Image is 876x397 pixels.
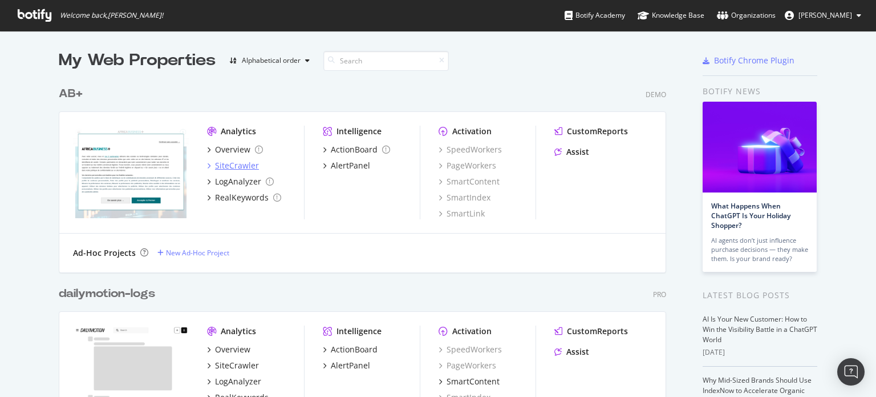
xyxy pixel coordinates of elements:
div: Knowledge Base [638,10,704,21]
a: SpeedWorkers [439,144,502,155]
a: New Ad-Hoc Project [157,248,229,258]
a: ActionBoard [323,144,390,155]
div: Alphabetical order [242,57,301,64]
a: PageWorkers [439,160,496,171]
div: dailymotion-logs [59,286,155,302]
div: AB+ [59,86,83,102]
a: What Happens When ChatGPT Is Your Holiday Shopper? [711,201,790,230]
div: Open Intercom Messenger [837,358,865,386]
div: Assist [566,346,589,358]
a: SmartContent [439,176,500,187]
div: Overview [215,344,250,355]
div: New Ad-Hoc Project [166,248,229,258]
a: PageWorkers [439,360,496,371]
a: Assist [554,146,589,158]
div: SiteCrawler [215,360,259,371]
div: Analytics [221,126,256,137]
a: SmartContent [439,376,500,387]
div: ActionBoard [331,344,378,355]
div: CustomReports [567,326,628,337]
a: LogAnalyzer [207,376,261,387]
div: Overview [215,144,250,155]
span: Welcome back, [PERSON_NAME] ! [60,11,163,20]
a: SpeedWorkers [439,344,502,355]
button: [PERSON_NAME] [776,6,870,25]
div: Latest Blog Posts [703,289,817,302]
a: AlertPanel [323,160,370,171]
a: Overview [207,144,263,155]
input: Search [323,51,449,71]
span: frederic Devigne [798,10,852,20]
div: Botify news [703,85,817,98]
div: Pro [653,290,666,299]
a: SiteCrawler [207,360,259,371]
div: AlertPanel [331,160,370,171]
div: Intelligence [336,126,382,137]
a: AB+ [59,86,87,102]
div: [DATE] [703,347,817,358]
a: SiteCrawler [207,160,259,171]
div: Intelligence [336,326,382,337]
div: Analytics [221,326,256,337]
a: RealKeywords [207,192,281,203]
img: What Happens When ChatGPT Is Your Holiday Shopper? [703,102,817,193]
div: Organizations [717,10,776,21]
div: SiteCrawler [215,160,259,171]
a: AI Is Your New Customer: How to Win the Visibility Battle in a ChatGPT World [703,314,817,344]
div: LogAnalyzer [215,176,261,187]
div: Activation [452,126,492,137]
div: My Web Properties [59,49,216,72]
a: SmartLink [439,208,485,219]
a: LogAnalyzer [207,176,274,187]
div: Ad-Hoc Projects [73,247,136,259]
button: Alphabetical order [225,51,314,70]
div: LogAnalyzer [215,376,261,387]
a: Overview [207,344,250,355]
div: AlertPanel [331,360,370,371]
a: CustomReports [554,326,628,337]
div: SmartContent [447,376,500,387]
a: Botify Chrome Plugin [703,55,794,66]
div: Botify Academy [565,10,625,21]
img: - JA [73,126,189,218]
div: RealKeywords [215,192,269,203]
a: CustomReports [554,126,628,137]
a: SmartIndex [439,192,490,203]
div: CustomReports [567,126,628,137]
div: Botify Chrome Plugin [714,55,794,66]
div: Activation [452,326,492,337]
div: AI agents don’t just influence purchase decisions — they make them. Is your brand ready? [711,236,808,263]
div: Demo [646,90,666,99]
div: ActionBoard [331,144,378,155]
a: dailymotion-logs [59,286,160,302]
a: Assist [554,346,589,358]
div: Assist [566,146,589,158]
a: AlertPanel [323,360,370,371]
a: ActionBoard [323,344,378,355]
